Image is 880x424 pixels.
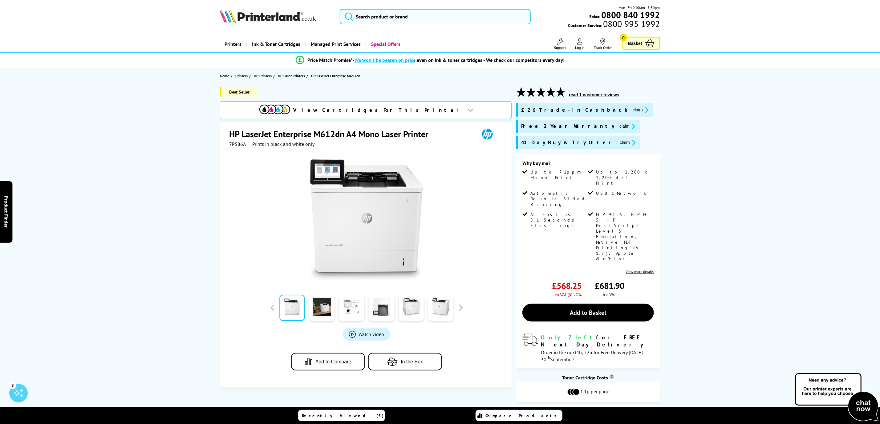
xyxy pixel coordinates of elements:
[596,190,647,196] span: USB & Network
[619,5,660,10] span: Mon - Fri 9:00am - 5:30pm
[618,123,637,130] button: promo-description
[628,39,642,47] span: Basket
[530,169,587,180] span: Up to 71ppm Mono Print
[610,374,614,379] sup: Cost per page
[596,169,653,186] span: Up to 1,200 x 1,200 dpi Print
[620,34,627,42] span: 0
[521,139,615,146] span: 40 Day Buy & Try Offer
[9,382,16,389] div: 3
[220,9,316,23] img: Printerland Logo
[575,45,585,50] span: Log In
[220,9,332,24] a: Printerland Logo
[259,105,290,114] img: View Cartridges
[590,14,601,19] span: Sales:
[293,107,463,114] span: View Cartridges For This Printer
[521,123,614,130] span: Free 3 Year Warranty
[555,291,582,298] span: ex VAT @ 20%
[311,73,360,79] span: HP LaserJet Enterprise M612dn
[618,139,637,146] button: promo-description
[554,45,566,50] span: Support
[305,36,365,52] a: Managed Print Services
[794,372,880,423] img: Open Live Chat window
[197,55,664,66] li: modal_Promise
[594,38,612,50] a: Track Order
[220,36,246,52] a: Printers
[546,355,550,361] sup: th
[530,190,587,207] span: Automatic Double Sided Printing
[298,410,385,421] a: Recently Viewed (5)
[541,334,596,341] span: Only 7 left
[353,57,565,63] div: - even on ink & toner cartridges - We check our competitors every day!
[254,73,273,79] a: HP Printers
[246,36,305,52] a: Ink & Toner Cartridges
[541,334,654,348] div: for FREE Next Day Delivery
[220,73,229,79] span: Home
[575,38,585,50] a: Log In
[340,9,530,24] input: Search product or brand
[355,57,417,63] span: We won’t be beaten on price,
[252,36,300,52] span: Ink & Toner Cartridges
[554,38,566,50] a: Support
[235,73,248,79] span: Printers
[278,73,306,79] a: HP Laser Printers
[220,73,231,79] a: Home
[306,159,427,280] img: HP LaserJet Enterprise M612dn
[595,280,624,291] span: £681.90
[229,141,246,147] span: 7PS86A
[343,328,390,341] a: Product_All_Videos
[476,410,562,421] a: Compare Products
[311,73,362,79] a: HP LaserJet Enterprise M612dn
[254,73,272,79] span: HP Printers
[3,196,9,228] span: Product Finder
[359,331,384,337] span: Watch video
[291,353,365,370] button: Add to Compare
[631,106,650,114] button: promo-description
[581,388,610,396] span: 1.1p per page
[307,57,353,63] span: Price Match Promise*
[602,9,660,21] b: 0800 840 1992
[522,334,654,362] div: modal_delivery
[552,280,582,291] span: £568.25
[302,413,384,418] span: Recently Viewed (5)
[530,212,587,228] span: As Fast as 5.1 Seconds First page
[401,359,423,365] span: In the Box
[516,374,660,381] div: Toner Cartridge Costs
[486,413,560,418] span: Compare Products
[622,37,660,50] a: Basket 0
[541,349,643,362] span: Order in the next for Free Delivery [DATE] 30 September!
[473,128,501,140] img: HP
[229,128,435,140] h1: HP LaserJet Enterprise M612dn A4 Mono Laser Printer
[252,141,314,147] i: Prints in black and white only
[603,291,616,298] span: inc VAT
[278,73,305,79] span: HP Laser Printers
[596,212,653,262] span: HP PCL 6, HP PCL 5, HP PostScript Level 3 Emulation, Native PDF Printing (v 1.7), Apple AirPrint
[365,36,405,52] a: Special Offers
[315,359,351,365] span: Add to Compare
[522,160,654,169] div: Why buy me?
[568,21,660,28] span: Customer Service:
[601,12,660,18] a: 0800 840 1992
[368,353,442,370] button: In the Box
[567,92,621,98] button: read 1 customer reviews
[521,106,628,114] span: £26 Trade-in Cashback
[626,269,654,274] a: View more details
[602,21,660,27] span: 0800 995 1992
[576,349,594,355] span: 4h, 22m
[235,73,249,79] a: Printers
[522,304,654,322] a: Add to Basket
[220,87,257,97] span: Best Seller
